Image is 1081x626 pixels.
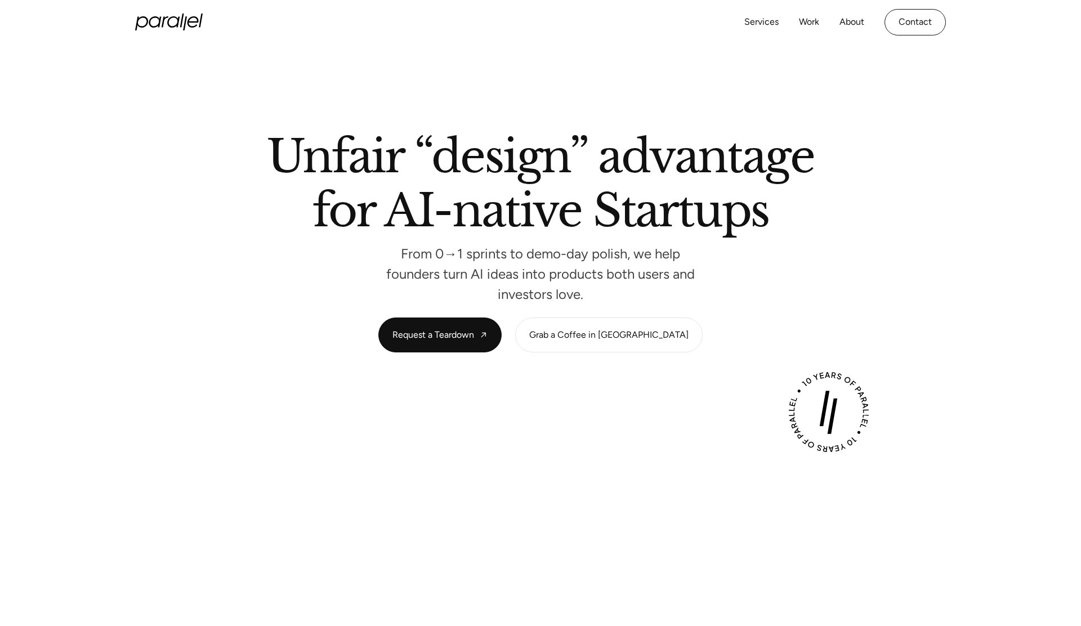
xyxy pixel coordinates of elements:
[799,14,819,30] a: Work
[839,14,864,30] a: About
[135,14,203,30] a: home
[372,249,709,299] p: From 0→1 sprints to demo-day polish, we help founders turn AI ideas into products both users and ...
[744,14,779,30] a: Services
[220,135,861,227] h1: Unfair “design” advantage for AI-native Startups
[885,9,946,35] a: Contact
